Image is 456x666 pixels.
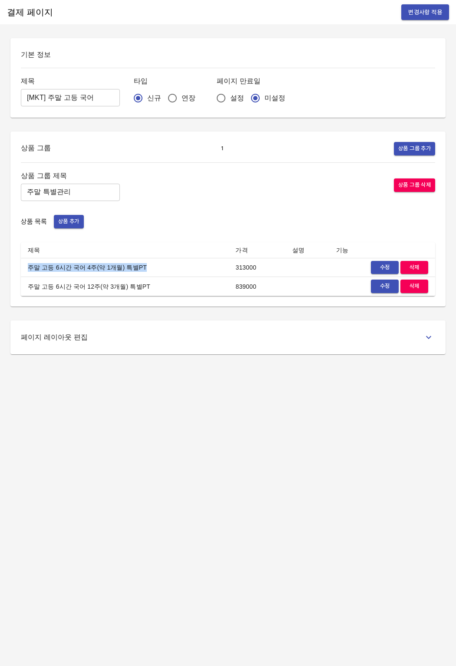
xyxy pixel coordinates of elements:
[264,93,285,103] span: 미설정
[422,331,435,344] button: toggle-layout
[400,280,428,293] button: 삭제
[182,93,195,103] span: 연장
[216,144,229,154] span: 1
[134,75,203,87] h6: 타입
[230,93,244,103] span: 설정
[371,280,399,293] button: 수정
[228,277,285,296] td: 839000
[394,142,435,155] button: 상품 그룹 추가
[398,144,431,154] span: 상품 그룹 추가
[54,215,84,228] button: 상품 추가
[228,258,285,277] td: 313000
[21,331,435,344] div: 페이지 레이아웃 편집toggle-layout
[375,281,394,291] span: 수정
[329,242,435,258] th: 기능
[21,242,228,258] th: 제목
[21,218,47,226] span: 상품 목록
[408,7,442,18] span: 변경사항 적용
[58,217,79,227] span: 상품 추가
[214,142,231,155] button: 1
[394,178,435,192] button: 상품 그룹 삭제
[401,4,449,20] button: 변경사항 적용
[21,75,120,87] h6: 제목
[147,93,161,103] span: 신규
[21,170,120,182] h6: 상품 그룹 제목
[375,263,394,273] span: 수정
[21,49,435,61] h6: 기본 정보
[7,5,53,19] h6: 결제 페이지
[398,180,431,190] span: 상품 그룹 삭제
[405,281,424,291] span: 삭제
[21,142,51,155] h6: 상품 그룹
[400,261,428,274] button: 삭제
[21,258,228,277] td: 주말 고등 6시간 국어 4주(약 1개월) 특별PT
[21,331,88,343] h6: 페이지 레이아웃 편집
[228,242,285,258] th: 가격
[405,263,424,273] span: 삭제
[285,242,330,258] th: 설명
[21,277,228,296] td: 주말 고등 6시간 국어 12주(약 3개월) 특별PT
[217,75,293,87] h6: 페이지 만료일
[371,261,399,274] button: 수정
